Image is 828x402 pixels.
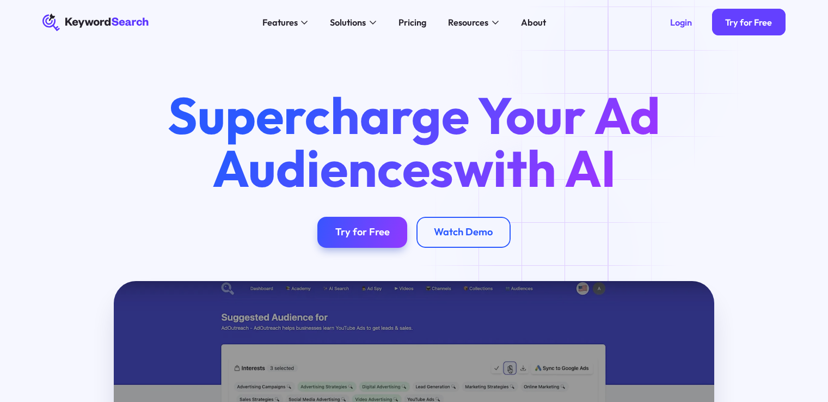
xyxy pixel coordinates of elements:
div: Try for Free [335,226,390,239]
div: Features [262,16,298,29]
div: Pricing [398,16,426,29]
div: About [521,16,546,29]
div: Watch Demo [434,226,493,239]
a: Try for Free [317,217,407,248]
a: Try for Free [712,9,786,35]
div: Login [670,17,692,28]
h1: Supercharge Your Ad Audiences [147,89,680,194]
div: Try for Free [725,17,772,28]
div: Solutions [330,16,366,29]
a: Pricing [391,14,433,32]
span: with AI [453,136,616,200]
a: About [514,14,553,32]
a: Login [657,9,705,35]
div: Resources [448,16,488,29]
